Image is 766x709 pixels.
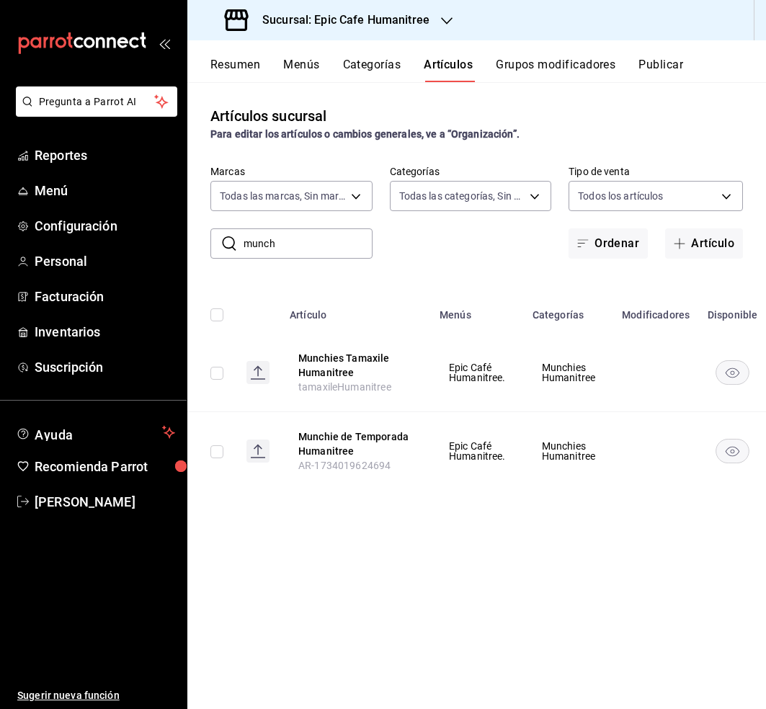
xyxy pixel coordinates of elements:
span: tamaxileHumanitree [298,381,391,393]
button: Ordenar [569,228,648,259]
button: Categorías [343,58,401,82]
th: Categorías [524,287,614,334]
span: Todas las marcas, Sin marca [220,189,346,203]
span: Munchies Humanitree [542,441,596,461]
span: Todos los artículos [578,189,664,203]
button: Artículo [665,228,743,259]
span: Personal [35,251,175,271]
input: Buscar artículo [244,229,373,258]
span: AR-1734019624694 [298,460,391,471]
span: Ayuda [35,424,156,441]
div: navigation tabs [210,58,766,82]
span: Sugerir nueva función [17,688,175,703]
span: Epic Café Humanitree. [449,362,506,383]
span: Pregunta a Parrot AI [39,94,155,110]
span: Configuración [35,216,175,236]
span: Facturación [35,287,175,306]
button: edit-product-location [298,351,414,380]
span: [PERSON_NAME] [35,492,175,512]
button: availability-product [716,439,749,463]
div: Artículos sucursal [210,105,326,127]
label: Tipo de venta [569,166,743,177]
button: Publicar [638,58,683,82]
span: Recomienda Parrot [35,457,175,476]
a: Pregunta a Parrot AI [10,104,177,120]
span: Reportes [35,146,175,165]
button: Menús [283,58,319,82]
h3: Sucursal: Epic Cafe Humanitree [251,12,429,29]
th: Modificadores [613,287,698,334]
th: Artículo [281,287,431,334]
span: Epic Café Humanitree. [449,441,506,461]
button: availability-product [716,360,749,385]
span: Menú [35,181,175,200]
button: open_drawer_menu [159,37,170,49]
button: Resumen [210,58,260,82]
th: Menús [431,287,524,334]
label: Categorías [390,166,552,177]
span: Suscripción [35,357,175,377]
button: Grupos modificadores [496,58,615,82]
button: Artículos [424,58,473,82]
span: Todas las categorías, Sin categoría [399,189,525,203]
button: edit-product-location [298,429,414,458]
span: Inventarios [35,322,175,342]
label: Marcas [210,166,373,177]
button: Pregunta a Parrot AI [16,86,177,117]
span: Munchies Humanitree [542,362,596,383]
strong: Para editar los artículos o cambios generales, ve a “Organización”. [210,128,520,140]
